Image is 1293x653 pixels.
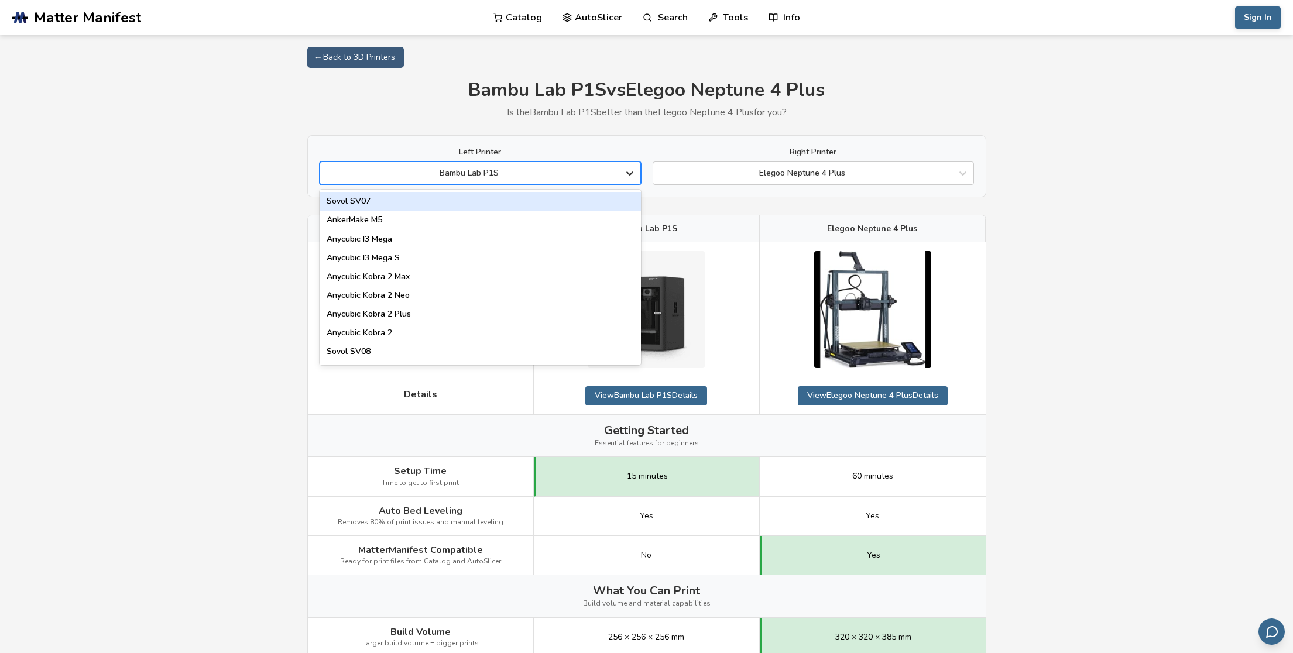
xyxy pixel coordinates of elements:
[1258,618,1285,645] button: Send feedback via email
[320,230,641,249] div: Anycubic I3 Mega
[867,551,880,560] span: Yes
[641,551,651,560] span: No
[307,107,986,118] p: Is the Bambu Lab P1S better than the Elegoo Neptune 4 Plus for you?
[358,545,483,555] span: MatterManifest Compatible
[604,424,689,437] span: Getting Started
[1235,6,1281,29] button: Sign In
[34,9,141,26] span: Matter Manifest
[653,147,974,157] label: Right Printer
[320,211,641,229] div: AnkerMake M5
[404,389,437,400] span: Details
[814,251,931,368] img: Elegoo Neptune 4 Plus
[320,342,641,361] div: Sovol SV08
[320,147,641,157] label: Left Printer
[585,386,707,405] a: ViewBambu Lab P1SDetails
[827,224,917,233] span: Elegoo Neptune 4 Plus
[320,286,641,305] div: Anycubic Kobra 2 Neo
[659,169,661,178] input: Elegoo Neptune 4 Plus
[588,251,705,368] img: Bambu Lab P1S
[338,518,503,527] span: Removes 80% of print issues and manual leveling
[340,558,501,566] span: Ready for print files from Catalog and AutoSlicer
[640,511,653,521] span: Yes
[835,633,911,642] span: 320 × 320 × 385 mm
[616,224,677,233] span: Bambu Lab P1S
[307,47,404,68] a: ← Back to 3D Printers
[866,511,879,521] span: Yes
[307,80,986,101] h1: Bambu Lab P1S vs Elegoo Neptune 4 Plus
[320,249,641,267] div: Anycubic I3 Mega S
[382,479,459,487] span: Time to get to first print
[320,361,641,380] div: Creality Hi
[320,192,641,211] div: Sovol SV07
[593,584,700,597] span: What You Can Print
[362,640,479,648] span: Larger build volume = bigger prints
[320,305,641,324] div: Anycubic Kobra 2 Plus
[390,627,451,637] span: Build Volume
[583,600,711,608] span: Build volume and material capabilities
[798,386,948,405] a: ViewElegoo Neptune 4 PlusDetails
[852,472,893,481] span: 60 minutes
[608,633,684,642] span: 256 × 256 × 256 mm
[326,169,328,178] input: Bambu Lab P1SSovol SV07AnkerMake M5Anycubic I3 MegaAnycubic I3 Mega SAnycubic Kobra 2 MaxAnycubic...
[394,466,447,476] span: Setup Time
[627,472,668,481] span: 15 minutes
[320,324,641,342] div: Anycubic Kobra 2
[320,267,641,286] div: Anycubic Kobra 2 Max
[595,439,699,448] span: Essential features for beginners
[379,506,462,516] span: Auto Bed Leveling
